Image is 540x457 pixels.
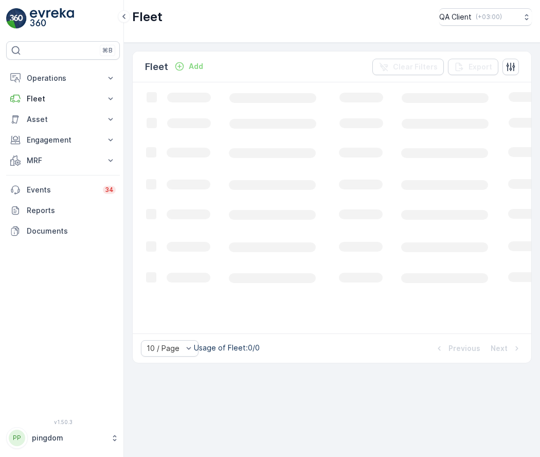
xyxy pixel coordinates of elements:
[476,13,502,21] p: ( +03:00 )
[491,343,508,354] p: Next
[6,130,120,150] button: Engagement
[27,94,99,104] p: Fleet
[448,59,498,75] button: Export
[6,150,120,171] button: MRF
[27,114,99,125] p: Asset
[448,343,480,354] p: Previous
[372,59,444,75] button: Clear Filters
[439,8,532,26] button: QA Client(+03:00)
[6,221,120,241] a: Documents
[194,343,260,353] p: Usage of Fleet : 0/0
[27,226,116,236] p: Documents
[27,135,99,145] p: Engagement
[6,68,120,89] button: Operations
[189,61,203,72] p: Add
[469,62,492,72] p: Export
[6,89,120,109] button: Fleet
[6,180,120,200] a: Events34
[27,205,116,216] p: Reports
[393,62,438,72] p: Clear Filters
[145,60,168,74] p: Fleet
[170,60,207,73] button: Add
[6,200,120,221] a: Reports
[102,46,113,55] p: ⌘B
[27,73,99,83] p: Operations
[105,186,114,194] p: 34
[9,430,25,446] div: PP
[490,342,523,355] button: Next
[6,427,120,449] button: PPpingdom
[30,8,74,29] img: logo_light-DOdMpM7g.png
[439,12,472,22] p: QA Client
[6,419,120,425] span: v 1.50.3
[27,185,97,195] p: Events
[6,8,27,29] img: logo
[27,155,99,166] p: MRF
[433,342,481,355] button: Previous
[32,433,105,443] p: pingdom
[6,109,120,130] button: Asset
[132,9,163,25] p: Fleet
